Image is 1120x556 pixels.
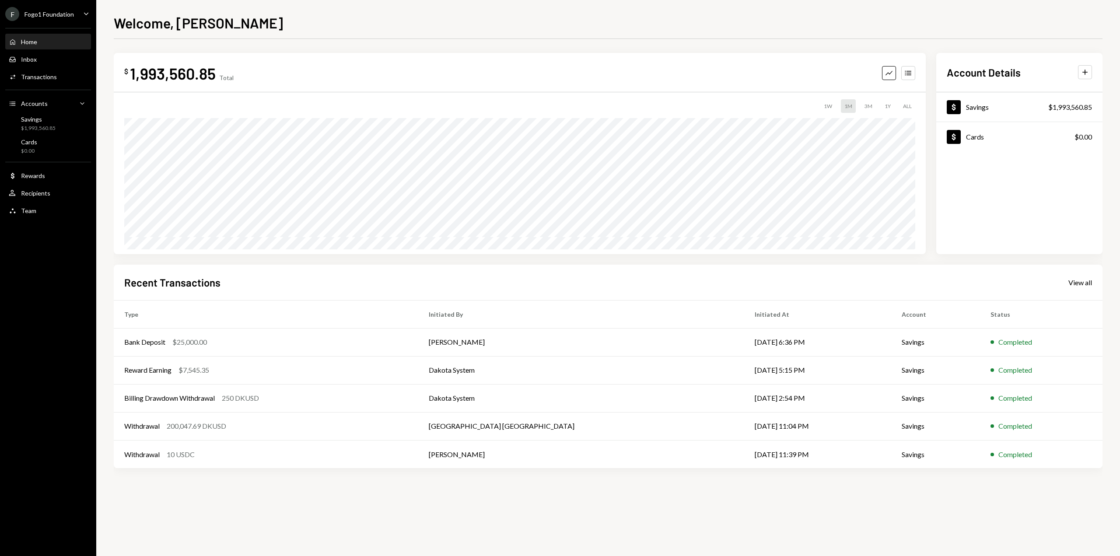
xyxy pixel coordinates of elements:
td: [DATE] 6:36 PM [744,328,891,356]
a: Recipients [5,185,91,201]
td: Dakota System [418,384,744,412]
div: Completed [998,449,1032,460]
div: View all [1068,278,1092,287]
div: 200,047.69 DKUSD [167,421,226,431]
div: Bank Deposit [124,337,165,347]
div: Inbox [21,56,37,63]
a: Savings$1,993,560.85 [936,92,1102,122]
h2: Recent Transactions [124,275,220,290]
div: Accounts [21,100,48,107]
div: Rewards [21,172,45,179]
div: Cards [966,133,984,141]
td: Savings [891,384,980,412]
h2: Account Details [947,65,1021,80]
td: [PERSON_NAME] [418,328,744,356]
th: Account [891,300,980,328]
div: Team [21,207,36,214]
td: [DATE] 11:04 PM [744,412,891,440]
a: Transactions [5,69,91,84]
td: [DATE] 11:39 PM [744,440,891,468]
div: F [5,7,19,21]
div: Completed [998,421,1032,431]
th: Initiated By [418,300,744,328]
div: Withdrawal [124,449,160,460]
div: 1W [820,99,836,113]
th: Initiated At [744,300,891,328]
td: [PERSON_NAME] [418,440,744,468]
div: Home [21,38,37,45]
a: Rewards [5,168,91,183]
div: Completed [998,393,1032,403]
td: Savings [891,440,980,468]
a: Cards$0.00 [936,122,1102,151]
td: Savings [891,328,980,356]
a: View all [1068,277,1092,287]
div: Recipients [21,189,50,197]
div: $ [124,67,128,76]
a: Home [5,34,91,49]
div: Completed [998,337,1032,347]
a: Savings$1,993,560.85 [5,113,91,134]
div: Withdrawal [124,421,160,431]
td: Savings [891,356,980,384]
td: Dakota System [418,356,744,384]
div: $0.00 [1074,132,1092,142]
div: Fogo1 Foundation [24,10,74,18]
div: $25,000.00 [172,337,207,347]
div: Total [219,74,234,81]
div: Completed [998,365,1032,375]
th: Type [114,300,418,328]
a: Inbox [5,51,91,67]
div: Savings [966,103,989,111]
a: Cards$0.00 [5,136,91,157]
td: Savings [891,412,980,440]
div: Transactions [21,73,57,80]
div: 250 DKUSD [222,393,259,403]
div: Reward Earning [124,365,171,375]
div: 1Y [881,99,894,113]
div: 10 USDC [167,449,195,460]
div: 1,993,560.85 [130,63,216,83]
div: $7,545.35 [178,365,209,375]
div: Cards [21,138,37,146]
div: Billing Drawdown Withdrawal [124,393,215,403]
div: $0.00 [21,147,37,155]
td: [DATE] 5:15 PM [744,356,891,384]
div: $1,993,560.85 [21,125,56,132]
div: ALL [899,99,915,113]
a: Team [5,203,91,218]
div: Savings [21,115,56,123]
div: 1M [841,99,856,113]
div: 3M [861,99,876,113]
th: Status [980,300,1102,328]
div: $1,993,560.85 [1048,102,1092,112]
td: [DATE] 2:54 PM [744,384,891,412]
a: Accounts [5,95,91,111]
h1: Welcome, [PERSON_NAME] [114,14,283,31]
td: [GEOGRAPHIC_DATA] [GEOGRAPHIC_DATA] [418,412,744,440]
